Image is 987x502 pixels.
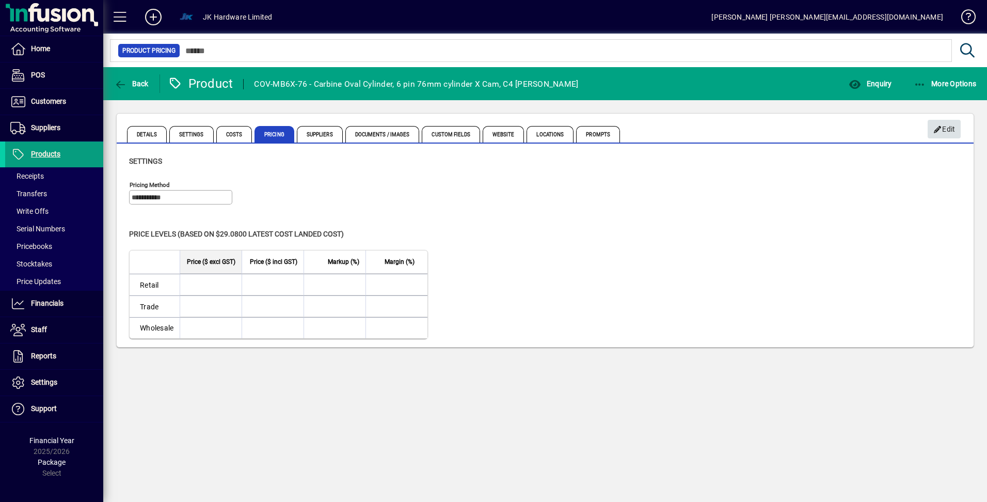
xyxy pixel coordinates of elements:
[5,317,103,343] a: Staff
[10,277,61,286] span: Price Updates
[933,121,956,138] span: Edit
[846,74,894,93] button: Enquiry
[422,126,480,143] span: Custom Fields
[5,396,103,422] a: Support
[254,76,578,92] div: COV-MB6X-76 - Carbine Oval Cylinder, 6 pin 76mm cylinder X Cam, C4 [PERSON_NAME]
[297,126,343,143] span: Suppliers
[31,299,63,307] span: Financials
[711,9,943,25] div: [PERSON_NAME] [PERSON_NAME][EMAIL_ADDRESS][DOMAIN_NAME]
[31,71,45,79] span: POS
[250,256,297,268] span: Price ($ incl GST)
[31,123,60,132] span: Suppliers
[5,36,103,62] a: Home
[203,9,272,25] div: JK Hardware Limited
[103,74,160,93] app-page-header-button: Back
[216,126,252,143] span: Costs
[5,238,103,255] a: Pricebooks
[114,80,149,88] span: Back
[129,230,344,238] span: Price levels (based on $29.0800 Latest cost landed cost)
[31,325,47,334] span: Staff
[483,126,524,143] span: Website
[385,256,415,268] span: Margin (%)
[127,126,167,143] span: Details
[849,80,892,88] span: Enquiry
[5,220,103,238] a: Serial Numbers
[5,291,103,317] a: Financials
[31,352,56,360] span: Reports
[10,190,47,198] span: Transfers
[576,126,620,143] span: Prompts
[122,45,176,56] span: Product Pricing
[527,126,574,143] span: Locations
[10,260,52,268] span: Stocktakes
[914,80,977,88] span: More Options
[38,458,66,466] span: Package
[345,126,420,143] span: Documents / Images
[5,115,103,141] a: Suppliers
[5,343,103,369] a: Reports
[5,273,103,290] a: Price Updates
[31,150,60,158] span: Products
[130,317,180,338] td: Wholesale
[10,172,44,180] span: Receipts
[168,75,233,92] div: Product
[5,202,103,220] a: Write Offs
[187,256,235,268] span: Price ($ excl GST)
[5,62,103,88] a: POS
[129,157,162,165] span: Settings
[5,370,103,396] a: Settings
[5,185,103,202] a: Transfers
[5,255,103,273] a: Stocktakes
[130,295,180,317] td: Trade
[130,181,170,189] mat-label: Pricing method
[10,225,65,233] span: Serial Numbers
[328,256,359,268] span: Markup (%)
[10,207,49,215] span: Write Offs
[169,126,214,143] span: Settings
[137,8,170,26] button: Add
[31,97,66,105] span: Customers
[911,74,979,93] button: More Options
[130,274,180,295] td: Retail
[5,167,103,185] a: Receipts
[31,404,57,413] span: Support
[254,126,294,143] span: Pricing
[953,2,974,36] a: Knowledge Base
[31,378,57,386] span: Settings
[170,8,203,26] button: Profile
[5,89,103,115] a: Customers
[31,44,50,53] span: Home
[10,242,52,250] span: Pricebooks
[29,436,74,445] span: Financial Year
[928,120,961,138] button: Edit
[112,74,151,93] button: Back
